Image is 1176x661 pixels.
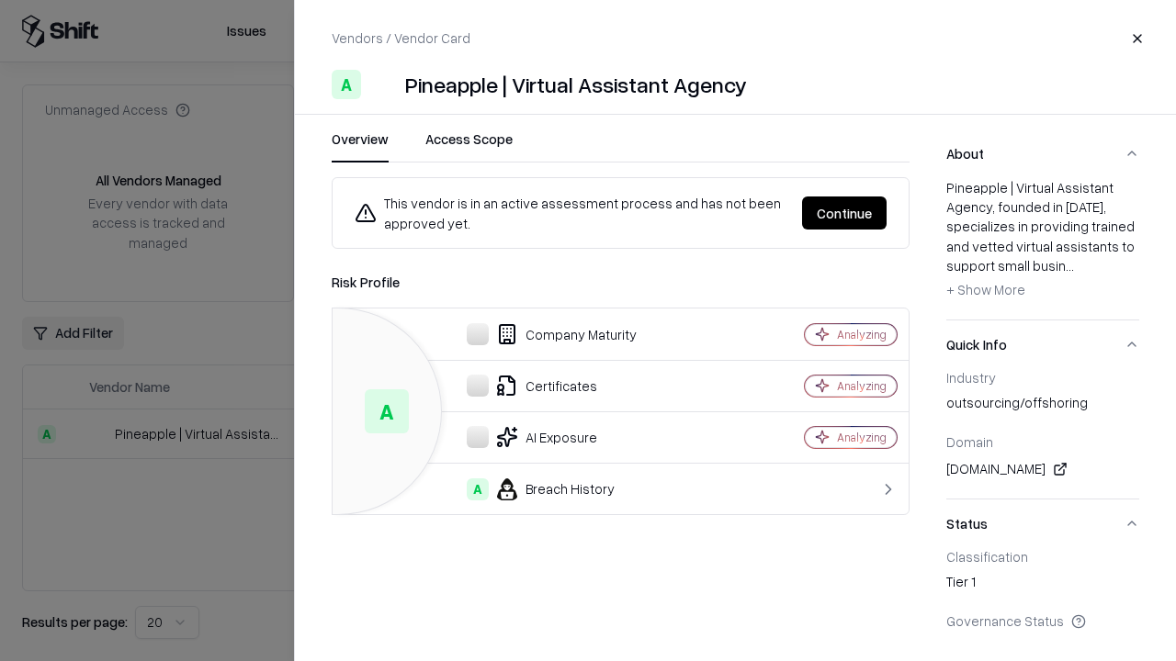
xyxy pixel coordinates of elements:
div: Pineapple | Virtual Assistant Agency [405,70,747,99]
div: Classification [946,548,1139,565]
div: Tier 1 [946,572,1139,598]
div: AI Exposure [347,426,741,448]
div: Breach History [347,478,741,500]
button: Status [946,499,1139,548]
div: Analyzing [837,378,887,394]
div: Quick Info [946,369,1139,499]
div: Analyzing [837,327,887,342]
div: Pineapple | Virtual Assistant Agency, founded in [DATE], specializes in providing trained and vet... [946,178,1139,305]
div: Risk Profile [332,271,910,293]
p: Vendors / Vendor Card [332,28,470,48]
div: Industry [946,369,1139,386]
button: About [946,129,1139,178]
button: Overview [332,129,389,162]
div: Domain [946,433,1139,450]
button: + Show More [946,275,1025,305]
div: Certificates [347,375,741,397]
div: Company Maturity [347,323,741,345]
span: ... [1066,257,1074,274]
div: About [946,178,1139,319]
div: This vendor is in an active assessment process and has not been approved yet. [355,193,787,233]
button: Continue [802,196,887,230]
button: Quick Info [946,320,1139,369]
img: Pineapple | Virtual Assistant Agency [368,70,398,99]
div: [DOMAIN_NAME] [946,458,1139,480]
span: + Show More [946,281,1025,297]
div: Governance Status [946,612,1139,629]
div: Analyzing [837,430,887,445]
div: A [332,70,361,99]
div: outsourcing/offshoring [946,393,1139,419]
div: A [365,389,409,433]
div: A [467,478,489,500]
button: Access Scope [425,129,513,162]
